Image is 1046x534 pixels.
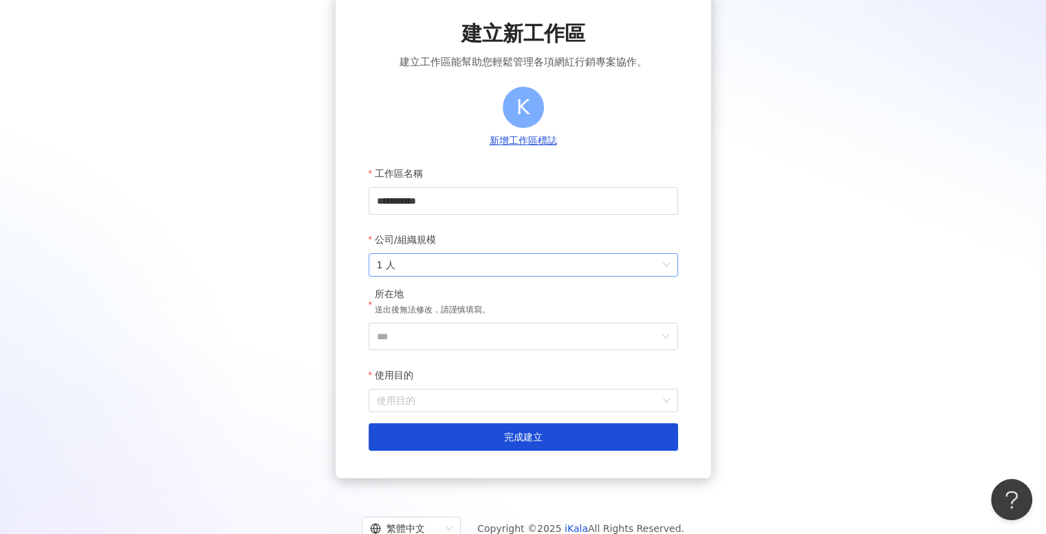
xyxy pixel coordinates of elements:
[369,423,678,451] button: 完成建立
[565,523,588,534] a: iKala
[375,288,490,301] div: 所在地
[369,187,678,215] input: 工作區名稱
[504,431,543,442] span: 完成建立
[369,361,424,389] label: 使用目的
[375,303,490,317] p: 送出後無法修改，請謹慎填寫。
[400,54,647,70] span: 建立工作區能幫助您輕鬆管理各項網紅行銷專案協作。
[991,479,1032,520] iframe: Help Scout Beacon - Open
[486,133,561,149] button: 新增工作區標誌
[461,19,585,48] span: 建立新工作區
[369,226,446,253] label: 公司/組織規模
[662,332,670,341] span: down
[369,160,433,187] label: 工作區名稱
[516,91,530,123] span: K
[377,254,670,276] span: 1 人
